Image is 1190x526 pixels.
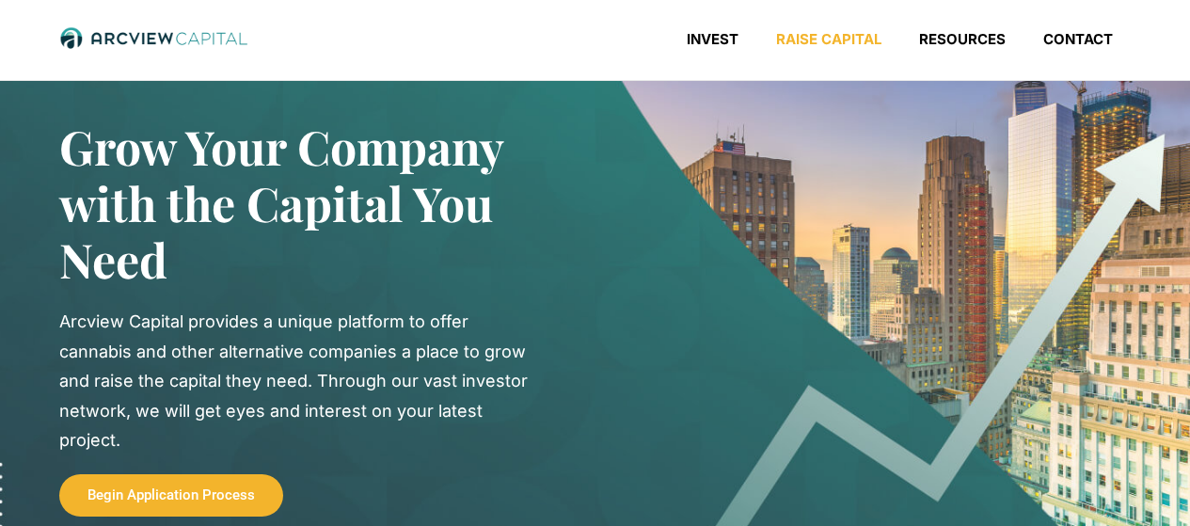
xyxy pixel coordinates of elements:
a: Resources [900,30,1024,49]
h2: Grow Your Company with the Capital You Need [59,119,530,288]
a: Raise Capital [757,30,900,49]
a: Begin Application Process [59,474,283,517]
span: Begin Application Process [87,488,255,502]
a: Contact [1024,30,1132,49]
a: Invest [668,30,757,49]
p: Arcview Capital provides a unique platform to offer cannabis and other alternative companies a pl... [59,307,530,455]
